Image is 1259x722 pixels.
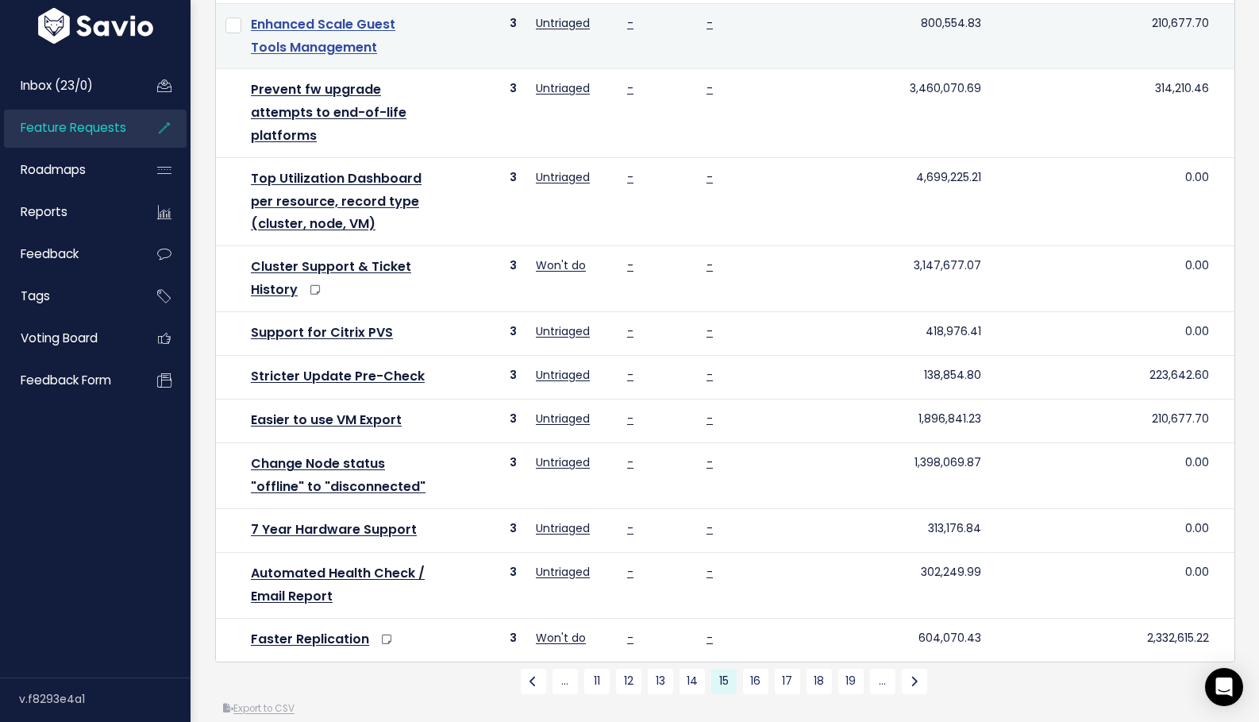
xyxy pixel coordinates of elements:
[440,246,526,312] td: 3
[251,411,402,429] a: Easier to use VM Export
[991,553,1219,619] td: 0.00
[536,323,590,339] a: Untriaged
[223,702,295,715] a: Export to CSV
[768,3,991,69] td: 800,554.83
[21,161,86,178] span: Roadmaps
[4,110,132,146] a: Feature Requests
[536,80,590,96] a: Untriaged
[440,157,526,245] td: 3
[768,443,991,509] td: 1,398,069.87
[440,618,526,662] td: 3
[21,77,93,94] span: Inbox (23/0)
[536,15,590,31] a: Untriaged
[19,678,191,720] div: v.f8293e4a1
[1205,668,1243,706] div: Open Intercom Messenger
[4,194,132,230] a: Reports
[707,564,713,580] a: -
[251,80,406,145] a: Prevent fw upgrade attempts to end-of-life platforms
[707,323,713,339] a: -
[552,669,578,694] a: …
[627,520,633,536] a: -
[21,288,50,304] span: Tags
[707,454,713,470] a: -
[768,400,991,443] td: 1,896,841.23
[743,669,768,694] a: 16
[251,520,417,539] a: 7 Year Hardware Support
[251,169,422,234] a: Top Utilization Dashboard per resource, record type (cluster, node, VM)
[768,508,991,552] td: 313,176.84
[440,400,526,443] td: 3
[21,245,79,262] span: Feedback
[991,400,1219,443] td: 210,677.70
[707,411,713,427] a: -
[707,80,713,96] a: -
[21,203,67,220] span: Reports
[707,257,713,273] a: -
[991,246,1219,312] td: 0.00
[440,3,526,69] td: 3
[707,630,713,646] a: -
[648,669,673,694] a: 13
[870,669,895,694] a: …
[440,508,526,552] td: 3
[627,411,633,427] a: -
[680,669,705,694] a: 14
[34,8,157,44] img: logo-white.9d6f32f41409.svg
[536,454,590,470] a: Untriaged
[536,367,590,383] a: Untriaged
[768,246,991,312] td: 3,147,677.07
[707,367,713,383] a: -
[627,564,633,580] a: -
[627,323,633,339] a: -
[440,443,526,509] td: 3
[4,152,132,188] a: Roadmaps
[536,564,590,580] a: Untriaged
[440,553,526,619] td: 3
[768,356,991,400] td: 138,854.80
[251,454,425,496] a: Change Node status "offline" to "disconnected"
[251,323,393,342] a: Support for Citrix PVS
[536,411,590,427] a: Untriaged
[991,356,1219,400] td: 223,642.60
[251,367,425,385] a: Stricter Update Pre-Check
[536,630,586,646] a: Won't do
[21,330,98,346] span: Voting Board
[21,119,126,136] span: Feature Requests
[536,520,590,536] a: Untriaged
[4,236,132,272] a: Feedback
[991,508,1219,552] td: 0.00
[768,311,991,355] td: 418,976.41
[991,3,1219,69] td: 210,677.70
[627,169,633,185] a: -
[991,311,1219,355] td: 0.00
[440,311,526,355] td: 3
[627,454,633,470] a: -
[584,669,610,694] a: 11
[4,278,132,315] a: Tags
[768,69,991,157] td: 3,460,070.69
[775,669,800,694] a: 17
[627,257,633,273] a: -
[536,169,590,185] a: Untriaged
[21,372,111,388] span: Feedback form
[440,356,526,400] td: 3
[807,669,832,694] a: 18
[627,80,633,96] a: -
[991,69,1219,157] td: 314,210.46
[4,362,132,399] a: Feedback form
[627,15,633,31] a: -
[251,257,411,299] a: Cluster Support & Ticket History
[768,618,991,662] td: 604,070.43
[536,257,586,273] a: Won't do
[4,68,132,104] a: Inbox (23/0)
[768,553,991,619] td: 302,249.99
[627,367,633,383] a: -
[627,630,633,646] a: -
[707,15,713,31] a: -
[991,157,1219,245] td: 0.00
[768,157,991,245] td: 4,699,225.21
[838,669,864,694] a: 19
[707,520,713,536] a: -
[440,69,526,157] td: 3
[711,669,737,694] span: 15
